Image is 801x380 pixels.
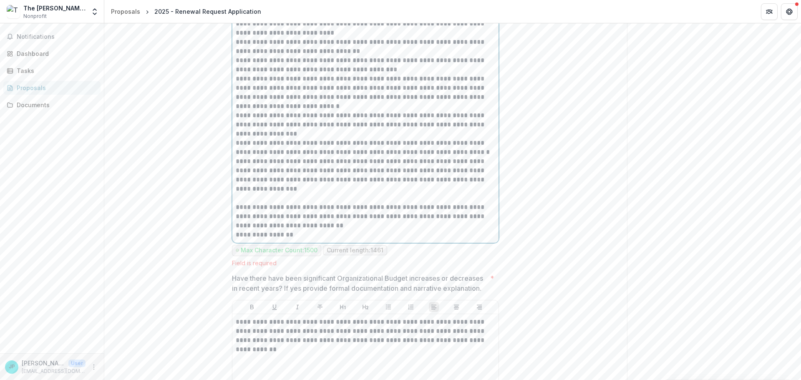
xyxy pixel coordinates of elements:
[451,302,461,312] button: Align Center
[3,81,101,95] a: Proposals
[3,47,101,60] a: Dashboard
[383,302,393,312] button: Bullet List
[89,3,101,20] button: Open entity switcher
[111,7,140,16] div: Proposals
[474,302,484,312] button: Align Right
[232,273,487,293] p: Have there have been significant Organizational Budget increases or decreases in recent years? If...
[270,302,280,312] button: Underline
[108,5,264,18] nav: breadcrumb
[781,3,798,20] button: Get Help
[429,302,439,312] button: Align Left
[17,83,94,92] div: Proposals
[3,30,101,43] button: Notifications
[108,5,144,18] a: Proposals
[3,64,101,78] a: Tasks
[7,5,20,18] img: The Chisholm Legacy Project Inc
[232,259,499,267] div: Field is required
[315,302,325,312] button: Strike
[338,302,348,312] button: Heading 1
[22,367,86,375] p: [EMAIL_ADDRESS][DOMAIN_NAME]
[23,4,86,13] div: The [PERSON_NAME] Legacy Project Inc
[761,3,778,20] button: Partners
[154,7,261,16] div: 2025 - Renewal Request Application
[292,302,302,312] button: Italicize
[17,49,94,58] div: Dashboard
[241,247,317,254] p: Max Character Count: 1500
[406,302,416,312] button: Ordered List
[3,98,101,112] a: Documents
[23,13,47,20] span: Nonprofit
[327,247,383,254] p: Current length: 1461
[17,101,94,109] div: Documents
[9,364,15,370] div: Jacqui Patterson
[17,33,97,40] span: Notifications
[247,302,257,312] button: Bold
[360,302,370,312] button: Heading 2
[89,362,99,372] button: More
[17,66,94,75] div: Tasks
[22,359,65,367] p: [PERSON_NAME]
[68,360,86,367] p: User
